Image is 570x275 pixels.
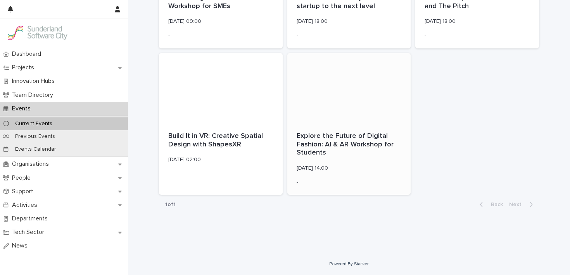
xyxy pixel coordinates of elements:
p: - [297,179,402,186]
p: News [9,242,34,249]
p: - [168,171,273,177]
a: Powered By Stacker [329,261,368,266]
a: Explore the Future of Digital Fashion: AI & AR Workshop for Students[DATE] 14:00- [287,53,411,195]
p: - [297,33,402,39]
p: [DATE] 14:00 [297,165,402,172]
span: Next [509,202,526,207]
p: Current Events [9,120,59,127]
p: [DATE] 18:00 [297,18,402,25]
p: Support [9,188,40,195]
button: Back [473,201,506,208]
p: Explore the Future of Digital Fashion: AI & AR Workshop for Students [297,132,402,157]
button: Next [506,201,539,208]
p: Innovation Hubs [9,77,61,85]
p: Build It in VR: Creative Spatial Design with ShapesXR [168,132,273,149]
p: Activities [9,201,43,209]
p: Tech Sector [9,229,50,236]
p: Projects [9,64,40,71]
p: [DATE] 09:00 [168,18,273,25]
p: Events [9,105,37,112]
p: Organisations [9,160,55,168]
p: Dashboard [9,50,47,58]
p: Departments [9,215,54,222]
span: Back [486,202,503,207]
p: - [425,33,530,39]
p: Previous Events [9,133,61,140]
a: Build It in VR: Creative Spatial Design with ShapesXR[DATE] 02:00- [159,53,283,195]
p: 1 of 1 [159,195,182,214]
p: [DATE] 18:00 [425,18,530,25]
p: [DATE] 02:00 [168,156,273,163]
p: - [168,33,273,39]
p: Team Directory [9,91,59,99]
img: Kay6KQejSz2FjblR6DWv [6,25,68,41]
p: People [9,174,37,182]
p: Events Calendar [9,146,62,153]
